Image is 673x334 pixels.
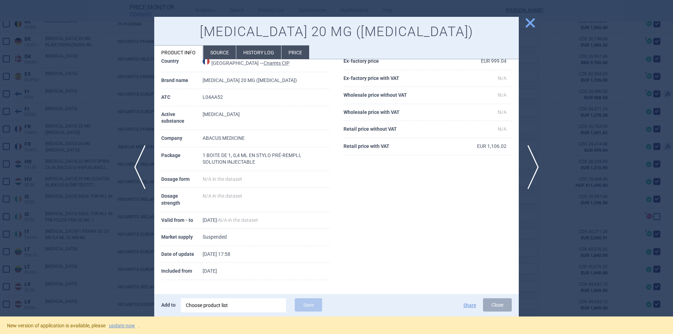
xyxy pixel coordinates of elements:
th: Wholesale price without VAT [344,87,457,104]
td: [MEDICAL_DATA] 20 MG ([MEDICAL_DATA]) [203,72,329,89]
td: [MEDICAL_DATA] [203,106,329,130]
th: Market supply [161,229,203,246]
th: Retail price with VAT [344,138,457,155]
th: Brand name [161,72,203,89]
li: Product info [154,46,203,59]
th: ATC [161,89,203,106]
button: Save [295,298,322,312]
th: Dosage form [161,171,203,188]
th: Company [161,130,203,147]
th: Wholesale price with VAT [344,104,457,121]
span: N/A [498,109,507,115]
span: N/A in the dataset [218,217,258,223]
th: Date of update [161,246,203,263]
span: N/A [498,92,507,98]
th: Package [161,147,203,171]
div: Choose product list [181,298,286,312]
th: Included from [161,263,203,280]
th: Dosage strength [161,188,203,212]
abbr: Cnamts CIP — Database of National Insurance Fund for Salaried Worker (code CIP), France. [264,60,290,66]
th: Active substance [161,106,203,130]
img: France [203,58,210,65]
li: History log [236,46,281,59]
td: [DATE] 17:58 [203,246,329,263]
td: [DATE] [203,263,329,280]
button: Close [483,298,512,312]
button: Share [463,303,476,308]
div: Choose product list [186,298,281,312]
h1: [MEDICAL_DATA] 20 MG ([MEDICAL_DATA]) [161,24,512,40]
span: N/A in the dataset [203,176,242,182]
td: 1 BOITE DE 1, 0,4 ML EN STYLO PRÉ-REMPLI, SOLUTION INJECTABLE [203,147,329,171]
td: EUR 999.04 [457,53,512,70]
li: Source [203,46,236,59]
span: New version of application is available, please . [7,323,140,328]
th: Country [161,53,203,72]
p: Add to [161,298,176,312]
td: EUR 1,106.02 [457,138,512,155]
td: L04AA52 [203,89,329,106]
a: update now [109,323,135,328]
span: N/A [498,75,507,81]
td: [DATE] - [203,212,329,229]
th: Ex-factory price with VAT [344,70,457,87]
th: Retail price without VAT [344,121,457,138]
td: [GEOGRAPHIC_DATA] — [203,53,329,72]
td: ABACUS MEDICINE [203,130,329,147]
td: Suspended [203,229,329,246]
th: Valid from - to [161,212,203,229]
li: Price [281,46,309,59]
th: Ex-factory price [344,53,457,70]
span: N/A in the dataset [203,193,242,199]
span: N/A [498,126,507,132]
